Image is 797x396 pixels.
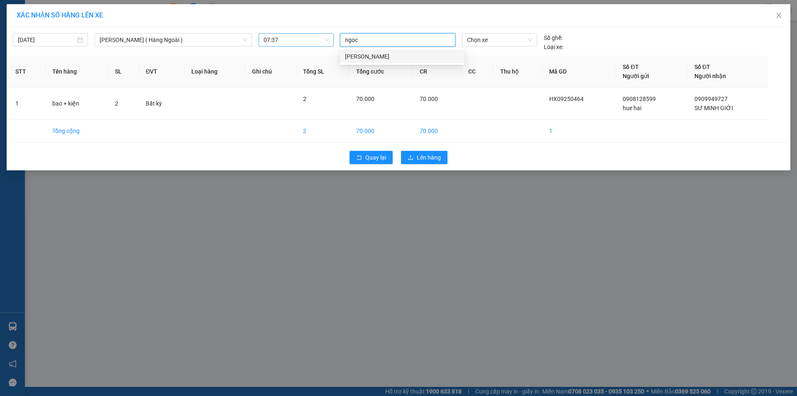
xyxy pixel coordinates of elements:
[775,12,782,19] span: close
[185,56,245,88] th: Loại hàng
[139,88,184,120] td: Bất kỳ
[296,56,350,88] th: Tổng SL
[100,34,247,46] span: Hàng Xanh ( Hàng Ngoài )
[296,120,350,143] td: 2
[408,155,413,161] span: upload
[245,56,296,88] th: Ghi chú
[767,4,790,27] button: Close
[623,64,638,70] span: Số ĐT
[694,105,733,111] span: SƯ MINH GIỚI
[9,88,46,120] td: 1
[544,33,562,42] span: Số ghế:
[115,100,118,107] span: 2
[17,11,103,19] span: XÁC NHẬN SỐ HÀNG LÊN XE
[543,56,616,88] th: Mã GD
[401,151,447,164] button: uploadLên hàng
[417,153,441,162] span: Lên hàng
[46,120,108,143] td: Tổng cộng
[544,42,563,52] span: Loại xe:
[303,96,306,102] span: 2
[462,56,494,88] th: CC
[139,56,184,88] th: ĐVT
[356,155,362,161] span: rollback
[543,120,616,143] td: 1
[46,56,108,88] th: Tên hàng
[350,120,413,143] td: 70.000
[420,96,438,102] span: 70.000
[413,120,462,143] td: 70.000
[9,56,46,88] th: STT
[340,50,465,63] div: NGỌC MĐ
[18,35,76,44] input: 13/09/2025
[350,56,413,88] th: Tổng cước
[264,34,329,46] span: 07:37
[108,56,139,88] th: SL
[242,37,247,42] span: down
[345,52,460,61] div: [PERSON_NAME]
[494,56,543,88] th: Thu hộ
[694,73,726,79] span: Người nhận
[467,34,532,46] span: Chọn xe
[623,96,656,102] span: 0908128599
[694,96,728,102] span: 0909949727
[350,151,393,164] button: rollbackQuay lại
[46,88,108,120] td: bao + kiện
[623,73,649,79] span: Người gửi
[623,105,641,111] span: hue hai
[365,153,386,162] span: Quay lại
[356,96,374,102] span: 70.000
[694,64,710,70] span: Số ĐT
[413,56,462,88] th: CR
[549,96,584,102] span: HX09250464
